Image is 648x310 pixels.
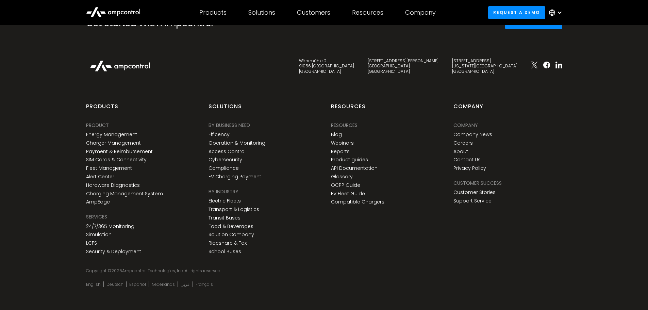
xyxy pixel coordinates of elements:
a: Security & Deployment [86,249,141,255]
a: Support Service [453,198,492,204]
div: Resources [352,9,383,16]
div: [STREET_ADDRESS] [US_STATE][GEOGRAPHIC_DATA] [GEOGRAPHIC_DATA] [452,58,517,74]
a: Product guides [331,157,368,163]
a: Nederlands [152,282,175,287]
a: Rideshare & Taxi [209,240,248,246]
a: Simulation [86,232,112,238]
a: Compliance [209,165,239,171]
div: Solutions [209,103,242,116]
div: Solutions [248,9,275,16]
div: Company [453,121,478,129]
div: BY INDUSTRY [209,188,238,195]
a: Customer Stories [453,190,496,195]
a: Blog [331,132,342,137]
a: Request a demo [488,6,545,19]
div: PRODUCT [86,121,109,129]
a: Reports [331,149,350,154]
a: LCFS [86,240,97,246]
div: Wöhrmühle 2 91056 [GEOGRAPHIC_DATA] [GEOGRAPHIC_DATA] [299,58,354,74]
a: Careers [453,140,473,146]
a: English [86,282,101,287]
div: Company [405,9,436,16]
a: Transit Buses [209,215,240,221]
div: Customers [297,9,330,16]
div: Resources [331,121,358,129]
a: 24/7/365 Monitoring [86,224,134,229]
a: Food & Beverages [209,224,253,229]
a: API Documentation [331,165,378,171]
a: Fleet Management [86,165,132,171]
a: Efficency [209,132,230,137]
a: Operation & Monitoring [209,140,265,146]
div: SERVICES [86,213,107,221]
div: Customer success [453,179,502,187]
a: About [453,149,468,154]
a: Charging Management System [86,191,163,197]
a: Access Control [209,149,246,154]
div: Company [453,103,483,116]
a: Compatible Chargers [331,199,384,205]
a: Deutsch [106,282,123,287]
a: EV Fleet Guide [331,191,365,197]
a: Webinars [331,140,354,146]
a: Glossary [331,174,353,180]
a: Contact Us [453,157,481,163]
a: EV Charging Payment [209,174,261,180]
a: Energy Management [86,132,137,137]
a: Español [129,282,146,287]
div: [STREET_ADDRESS][PERSON_NAME] [GEOGRAPHIC_DATA] [GEOGRAPHIC_DATA] [368,58,438,74]
a: AmpEdge [86,199,110,205]
a: Payment & Reimbursement [86,149,153,154]
a: Solution Company [209,232,254,238]
div: products [86,103,118,116]
a: Hardware Diagnostics [86,182,140,188]
span: Phone number [108,28,140,34]
h2: Get Started With Ampcontrol [86,17,236,29]
div: BY BUSINESS NEED [209,121,250,129]
a: Electric Fleets [209,198,241,204]
div: Copyright © Ampcontrol Technologies, Inc. All rights reserved [86,268,562,274]
span: 2025 [111,268,122,274]
a: Charger Management [86,140,141,146]
a: Français [196,282,213,287]
a: SIM Cards & Connectivity [86,157,147,163]
a: Alert Center [86,174,114,180]
img: Ampcontrol Logo [86,57,154,75]
div: Products [199,9,227,16]
div: Resources [331,103,366,116]
a: School Buses [209,249,241,255]
a: Company News [453,132,492,137]
a: Transport & Logistics [209,207,259,212]
a: Privacy Policy [453,165,486,171]
a: OCPP Guide [331,182,360,188]
a: Cybersecurity [209,157,242,163]
a: عربي [181,282,190,287]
